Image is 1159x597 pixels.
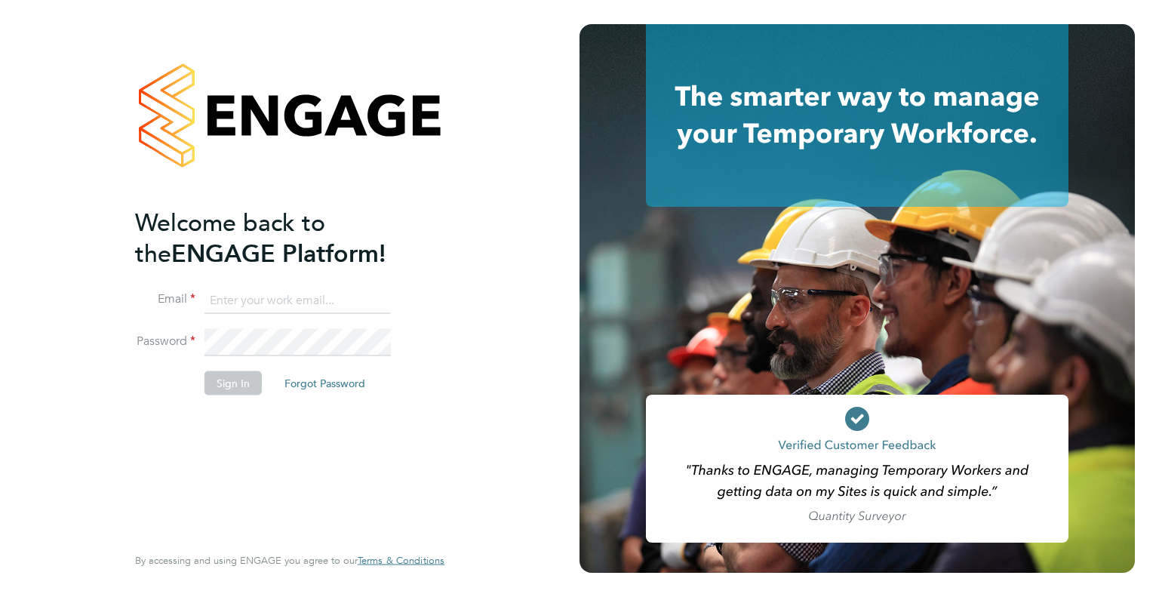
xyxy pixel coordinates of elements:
[135,291,195,307] label: Email
[135,334,195,349] label: Password
[272,371,377,395] button: Forgot Password
[135,554,444,567] span: By accessing and using ENGAGE you agree to our
[204,287,391,314] input: Enter your work email...
[358,554,444,567] span: Terms & Conditions
[135,207,429,269] h2: ENGAGE Platform!
[204,371,262,395] button: Sign In
[358,555,444,567] a: Terms & Conditions
[135,208,325,268] span: Welcome back to the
